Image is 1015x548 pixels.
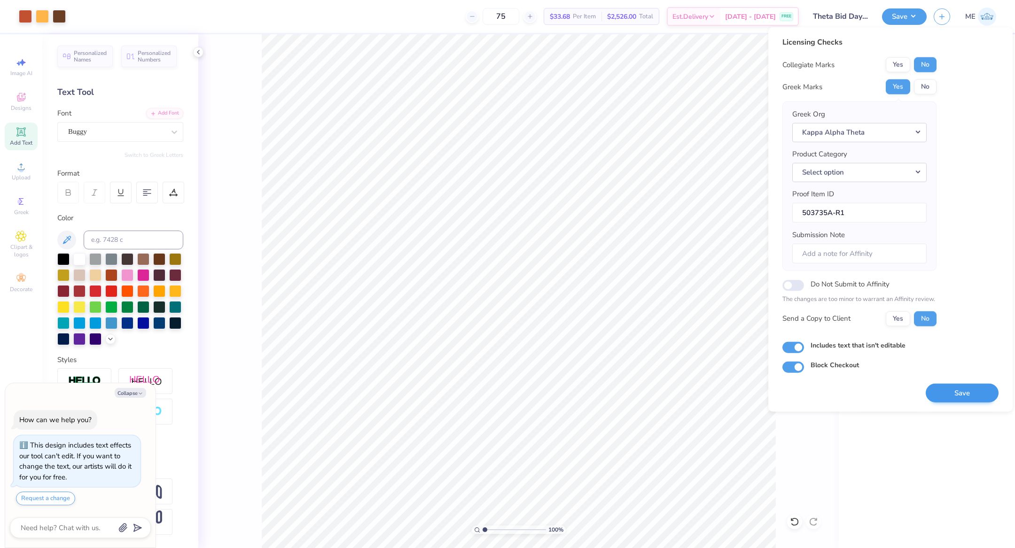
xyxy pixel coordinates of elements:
[926,383,999,402] button: Save
[792,230,845,240] label: Submission Note
[782,82,822,93] div: Greek Marks
[811,340,906,350] label: Includes text that isn't editable
[138,50,171,63] span: Personalized Numbers
[725,12,776,22] span: [DATE] - [DATE]
[914,311,937,326] button: No
[84,231,183,249] input: e.g. 7428 c
[57,168,184,179] div: Format
[782,37,937,48] div: Licensing Checks
[792,149,847,160] label: Product Category
[882,8,927,25] button: Save
[672,12,708,22] span: Est. Delivery
[792,243,927,263] input: Add a note for Affinity
[811,360,859,370] label: Block Checkout
[886,79,910,94] button: Yes
[792,189,834,200] label: Proof Item ID
[19,415,92,425] div: How can we help you?
[782,60,835,70] div: Collegiate Marks
[978,8,996,26] img: Maria Espena
[57,355,183,365] div: Styles
[68,376,101,386] img: Stroke
[57,213,183,224] div: Color
[57,86,183,99] div: Text Tool
[792,123,927,142] button: Kappa Alpha Theta
[573,12,596,22] span: Per Item
[19,440,132,482] div: This design includes text effects our tool can't edit. If you want to change the text, our artist...
[115,388,146,398] button: Collapse
[811,278,890,290] label: Do Not Submit to Affinity
[781,13,791,20] span: FREE
[11,104,31,112] span: Designs
[792,162,927,182] button: Select option
[74,50,107,63] span: Personalized Names
[965,11,976,22] span: ME
[5,243,38,258] span: Clipart & logos
[607,12,636,22] span: $2,526.00
[965,8,996,26] a: ME
[16,492,75,505] button: Request a change
[10,286,32,293] span: Decorate
[129,375,162,387] img: Shadow
[12,174,31,181] span: Upload
[125,151,183,159] button: Switch to Greek Letters
[10,69,32,77] span: Image AI
[914,79,937,94] button: No
[548,525,563,534] span: 100 %
[146,108,183,119] div: Add Font
[792,109,825,120] label: Greek Org
[483,8,519,25] input: – –
[886,57,910,72] button: Yes
[806,7,875,26] input: Untitled Design
[639,12,653,22] span: Total
[886,311,910,326] button: Yes
[10,139,32,147] span: Add Text
[782,295,937,304] p: The changes are too minor to warrant an Affinity review.
[550,12,570,22] span: $33.68
[14,208,29,216] span: Greek
[57,108,71,119] label: Font
[914,57,937,72] button: No
[782,313,851,324] div: Send a Copy to Client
